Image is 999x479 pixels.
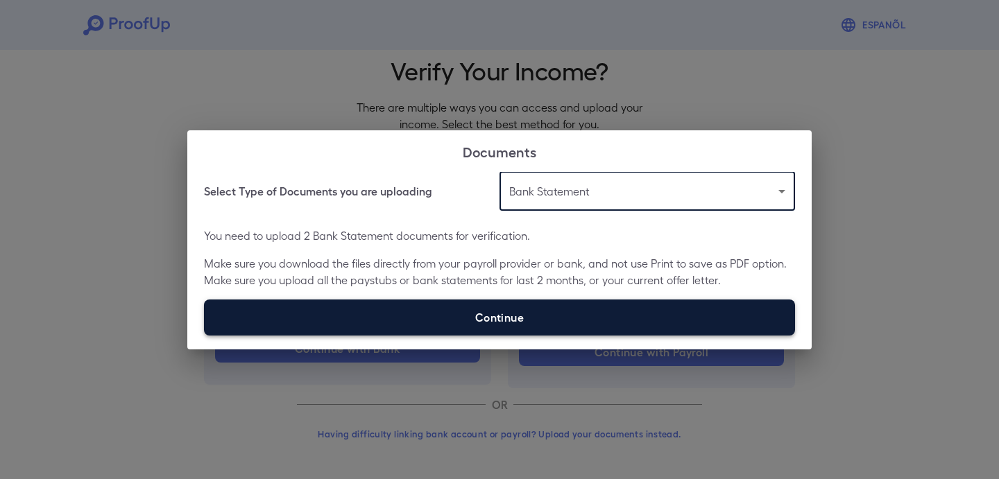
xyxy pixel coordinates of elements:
h2: Documents [187,130,812,172]
div: Bank Statement [499,172,795,211]
p: Make sure you download the files directly from your payroll provider or bank, and not use Print t... [204,255,795,288]
p: You need to upload 2 Bank Statement documents for verification. [204,227,795,244]
h6: Select Type of Documents you are uploading [204,183,432,200]
label: Continue [204,299,795,336]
